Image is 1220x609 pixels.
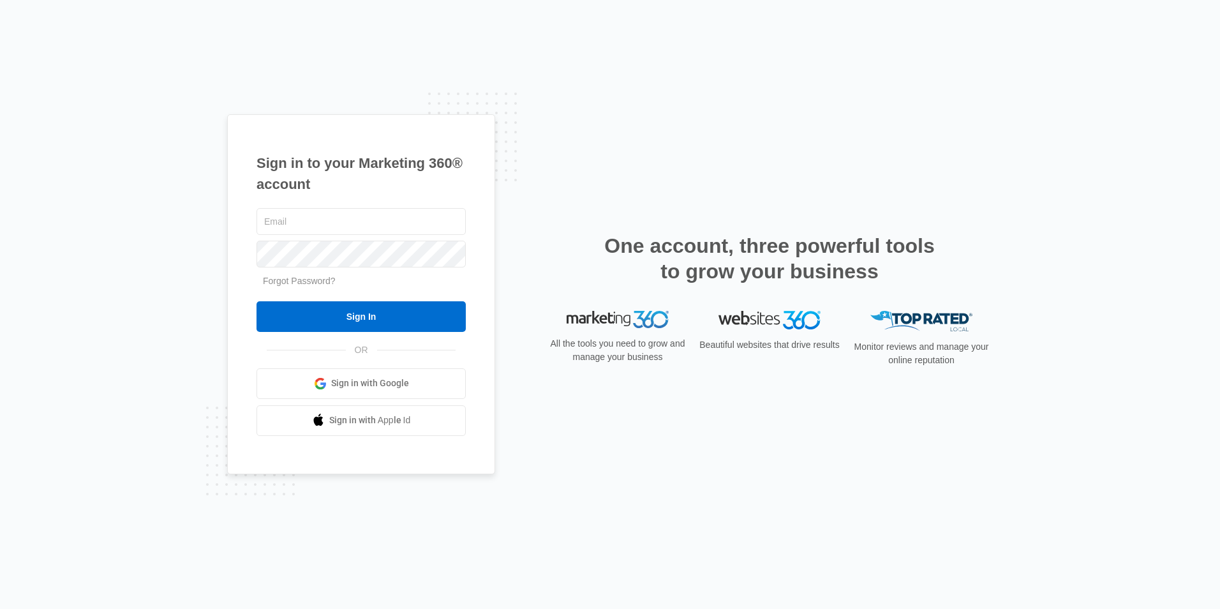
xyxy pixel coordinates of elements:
[257,405,466,436] a: Sign in with Apple Id
[257,368,466,399] a: Sign in with Google
[718,311,821,329] img: Websites 360
[331,377,409,390] span: Sign in with Google
[850,340,993,367] p: Monitor reviews and manage your online reputation
[257,208,466,235] input: Email
[329,414,411,427] span: Sign in with Apple Id
[257,301,466,332] input: Sign In
[698,338,841,352] p: Beautiful websites that drive results
[600,233,939,284] h2: One account, three powerful tools to grow your business
[257,153,466,195] h1: Sign in to your Marketing 360® account
[546,337,689,364] p: All the tools you need to grow and manage your business
[346,343,377,357] span: OR
[567,311,669,329] img: Marketing 360
[870,311,972,332] img: Top Rated Local
[263,276,336,286] a: Forgot Password?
